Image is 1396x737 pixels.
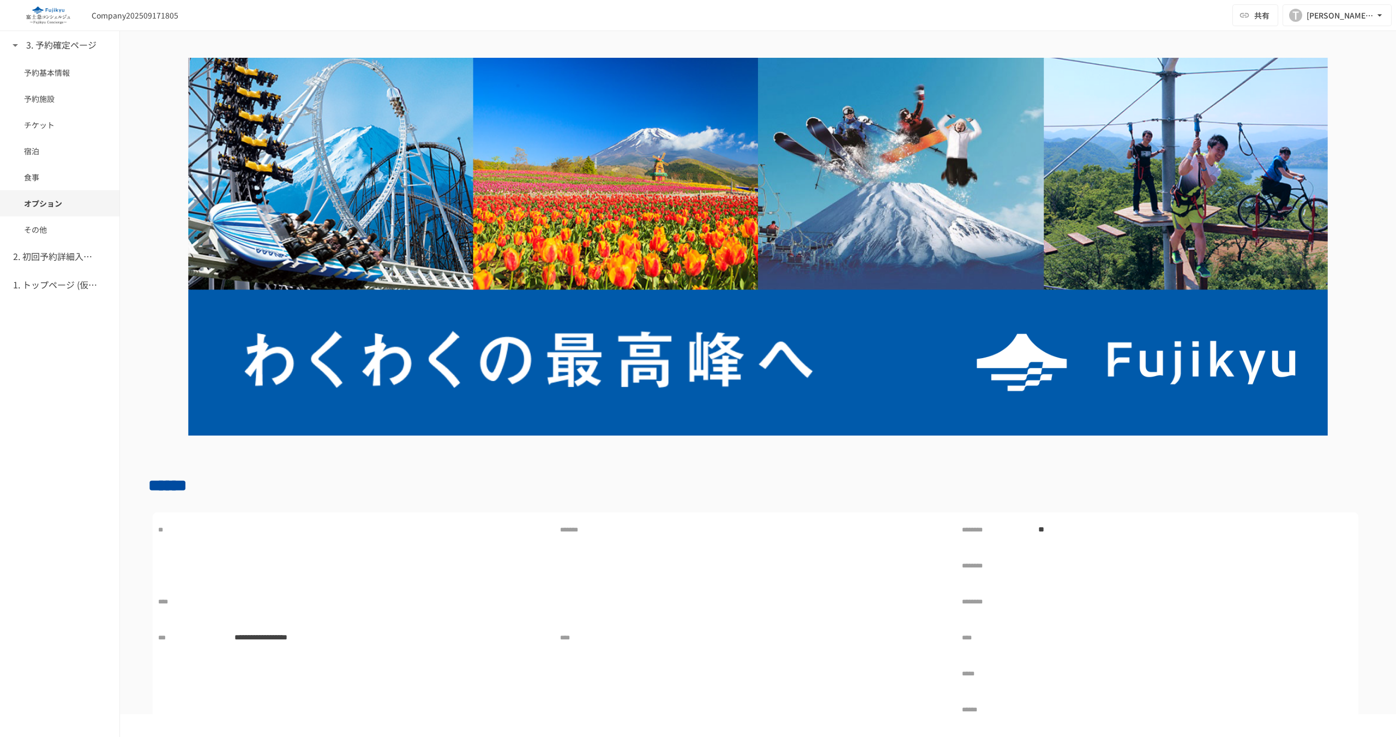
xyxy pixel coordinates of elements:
[13,7,83,24] img: eQeGXtYPV2fEKIA3pizDiVdzO5gJTl2ahLbsPaD2E4R
[26,38,97,52] h6: 3. 予約確定ページ
[24,67,95,78] span: 予約基本情報
[1283,4,1392,26] button: T[PERSON_NAME][EMAIL_ADDRESS][PERSON_NAME][DOMAIN_NAME]
[92,10,178,21] div: Company202509171805
[24,119,95,131] span: チケット
[24,171,95,183] span: 食事
[13,278,100,292] h6: 1. トップページ (仮予約一覧)
[24,93,95,105] span: 予約施設
[24,223,95,235] span: その他
[1254,9,1269,21] span: 共有
[1307,9,1374,22] div: [PERSON_NAME][EMAIL_ADDRESS][PERSON_NAME][DOMAIN_NAME]
[24,197,95,209] span: オプション
[1289,9,1302,22] div: T
[148,58,1368,436] img: D223WaPNn6ZAAB7BXco4KMq0wRAS1pmz81wk9o7XxPQ
[13,250,100,264] h6: 2. 初回予約詳細入力ページ
[1232,4,1278,26] button: 共有
[24,145,95,157] span: 宿泊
